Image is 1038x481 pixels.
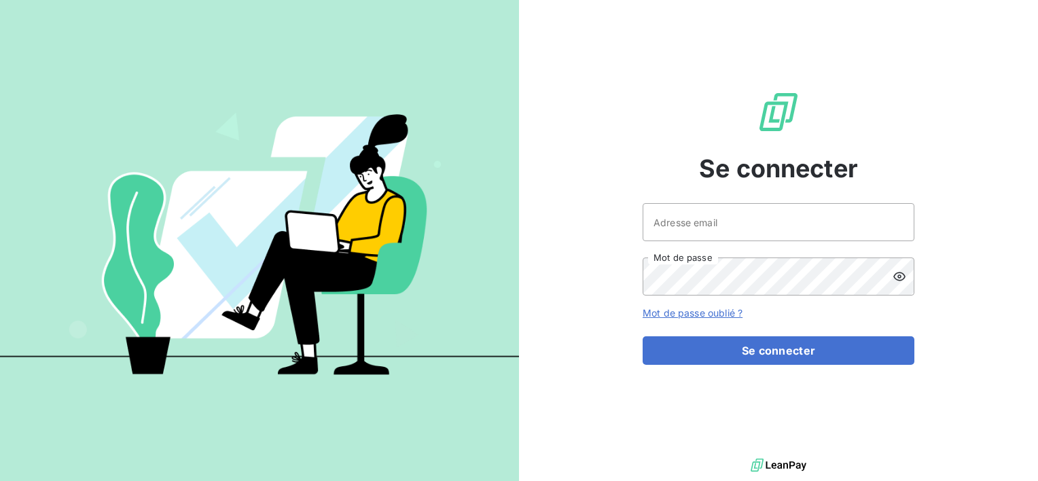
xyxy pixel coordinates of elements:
[757,90,800,134] img: Logo LeanPay
[643,307,742,319] a: Mot de passe oublié ?
[699,150,858,187] span: Se connecter
[751,455,806,476] img: logo
[643,336,914,365] button: Se connecter
[643,203,914,241] input: placeholder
